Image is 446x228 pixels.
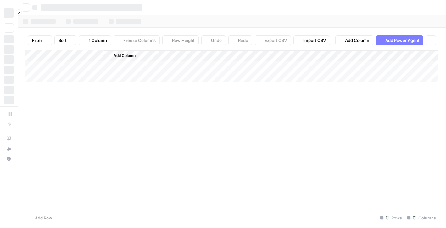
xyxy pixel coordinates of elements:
[303,37,326,43] span: Import CSV
[89,37,107,43] span: 1 Column
[4,144,14,154] button: What's new?
[404,213,438,223] div: Columns
[59,37,67,43] span: Sort
[201,35,226,45] button: Undo
[4,144,14,153] div: What's new?
[114,35,160,45] button: Freeze Columns
[228,35,252,45] button: Redo
[123,37,156,43] span: Freeze Columns
[385,37,420,43] span: Add Power Agent
[4,134,14,144] a: AirOps Academy
[265,37,287,43] span: Export CSV
[211,37,222,43] span: Undo
[345,37,369,43] span: Add Column
[293,35,330,45] button: Import CSV
[28,35,52,45] button: Filter
[54,35,76,45] button: Sort
[162,35,199,45] button: Row Height
[238,37,248,43] span: Redo
[255,35,291,45] button: Export CSV
[335,35,373,45] button: Add Column
[25,213,56,223] button: Add Row
[35,215,52,221] span: Add Row
[377,213,404,223] div: Rows
[79,35,111,45] button: 1 Column
[114,53,136,59] span: Add Column
[105,52,138,60] button: Add Column
[32,37,42,43] span: Filter
[172,37,195,43] span: Row Height
[4,154,14,164] button: Help + Support
[376,35,423,45] button: Add Power Agent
